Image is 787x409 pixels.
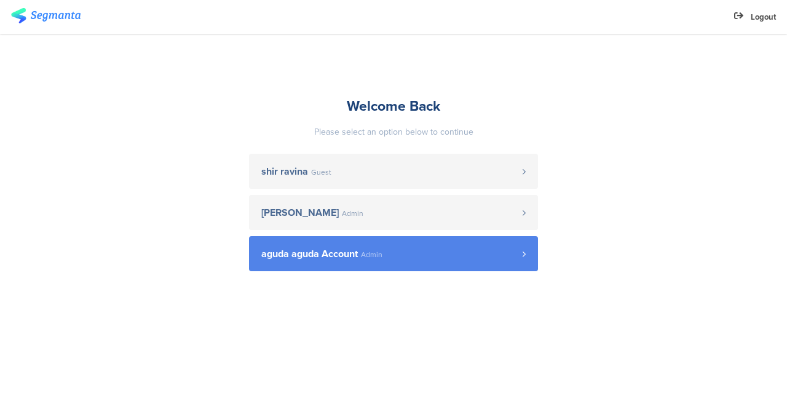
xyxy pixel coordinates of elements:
[249,236,538,271] a: aguda aguda Account Admin
[261,249,358,259] span: aguda aguda Account
[342,210,363,217] span: Admin
[249,195,538,230] a: [PERSON_NAME] Admin
[249,125,538,138] div: Please select an option below to continue
[261,167,308,177] span: shir ravina
[261,208,339,218] span: [PERSON_NAME]
[751,11,776,23] span: Logout
[361,251,382,258] span: Admin
[11,8,81,23] img: segmanta logo
[311,169,331,176] span: Guest
[249,95,538,116] div: Welcome Back
[249,154,538,189] a: shir ravina Guest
